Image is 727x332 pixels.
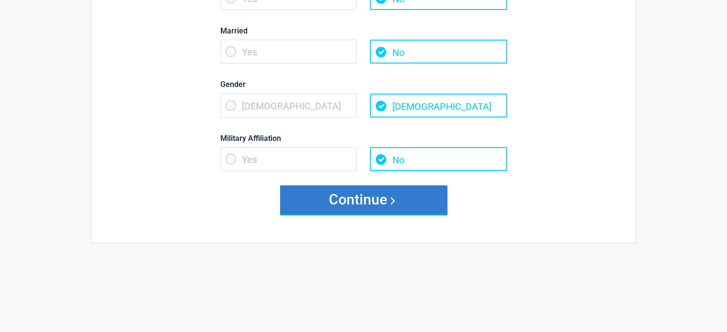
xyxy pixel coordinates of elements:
label: Married [220,24,507,37]
span: [DEMOGRAPHIC_DATA] [370,94,507,118]
label: Gender [220,78,507,91]
button: Continue [280,185,447,214]
label: Military Affiliation [220,132,507,145]
span: No [370,147,507,171]
span: Yes [220,40,357,64]
span: No [370,40,507,64]
span: [DEMOGRAPHIC_DATA] [220,94,357,118]
span: Yes [220,147,357,171]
